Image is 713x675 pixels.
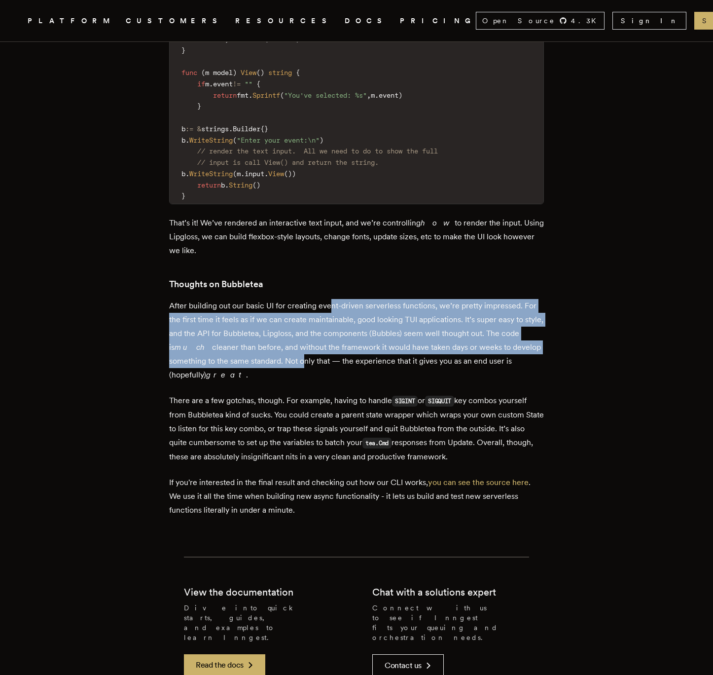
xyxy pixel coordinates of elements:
span: . [264,170,268,178]
span: Batch [245,35,264,43]
span: string [268,69,292,76]
a: PRICING [400,15,476,27]
span: , [367,91,371,99]
p: Dive into quick starts, guides, and examples to learn Inngest. [184,603,341,642]
span: b [181,136,185,144]
span: ) [320,136,323,144]
span: } [181,46,185,54]
span: return [213,91,237,99]
p: That’s it! We’ve rendered an interactive text input, and we’re controlling to render the input. U... [169,216,544,258]
span: fmt [237,91,249,99]
span: ( [264,35,268,43]
span: ) [260,69,264,76]
span: Builder [233,125,260,133]
span: return [197,35,221,43]
span: "Enter your event:\n" [237,136,320,144]
span: View [241,69,256,76]
span: String [229,181,252,189]
em: great [206,370,246,379]
p: Connect with us to see if Inngest fits your queuing and orchestration needs. [372,603,529,642]
span: } [181,192,185,200]
h2: View the documentation [184,585,293,599]
span: . [229,125,233,133]
span: } [264,125,268,133]
span: tea [229,35,241,43]
span: ) [256,181,260,189]
code: tea.Cmd [362,438,392,449]
span: ( [201,69,205,76]
span: m [371,91,375,99]
span: := [185,125,193,133]
code: SIGINT [392,396,418,407]
code: SIGQUIT [425,396,454,407]
span: ( [233,170,237,178]
span: != [233,80,241,88]
span: ( [233,136,237,144]
span: ( [284,170,288,178]
span: "You've selected: %s" [284,91,367,99]
span: b [181,170,185,178]
span: . [185,136,189,144]
span: . [241,35,245,43]
span: Open Source [482,16,555,26]
p: There are a few gotchas, though. For example, having to handle or key combos yourself from Bubble... [169,394,544,464]
span: strings [201,125,229,133]
span: Sprintf [252,91,280,99]
span: ) [288,170,292,178]
a: you can see the source here [428,478,529,487]
span: m [237,170,241,178]
span: event [379,91,398,99]
span: . [375,91,379,99]
button: PLATFORM [28,15,114,27]
em: much [175,342,212,352]
span: m [221,35,225,43]
span: { [260,125,264,133]
a: Sign In [612,12,686,30]
p: If you're interested in the final result and checking out how our CLI works, . We use it all the ... [169,476,544,517]
span: View [268,170,284,178]
span: & [197,125,201,133]
span: event [213,80,233,88]
span: ... [284,35,296,43]
span: . [225,181,229,189]
span: . [185,170,189,178]
span: ) [292,170,296,178]
span: ( [256,69,260,76]
span: func [181,69,197,76]
h3: Thoughts on Bubbletea [169,277,544,291]
span: b [181,125,185,133]
span: . [209,80,213,88]
span: WriteString [189,136,233,144]
span: ( [252,181,256,189]
span: // render the text input. All we need to do to show the full [197,147,438,155]
span: { [256,80,260,88]
button: RESOURCES [235,15,333,27]
span: return [197,181,221,189]
span: b [221,181,225,189]
span: , [225,35,229,43]
span: ) [296,35,300,43]
span: "" [245,80,252,88]
span: } [197,102,201,110]
em: how [421,218,455,227]
span: . [241,170,245,178]
h2: Chat with a solutions expert [372,585,496,599]
span: ( [280,91,284,99]
a: DOCS [345,15,388,27]
span: cmds [268,35,284,43]
p: After building out our basic UI for creating event-driven serverless functions, we’re pretty impr... [169,299,544,382]
span: m model [205,69,233,76]
span: ) [233,69,237,76]
span: . [249,91,252,99]
a: CUSTOMERS [126,15,223,27]
span: // input is call View() and return the string. [197,158,379,166]
span: m [205,80,209,88]
span: WriteString [189,170,233,178]
span: if [197,80,205,88]
span: input [245,170,264,178]
span: ) [398,91,402,99]
span: { [296,69,300,76]
span: 4.3 K [571,16,602,26]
